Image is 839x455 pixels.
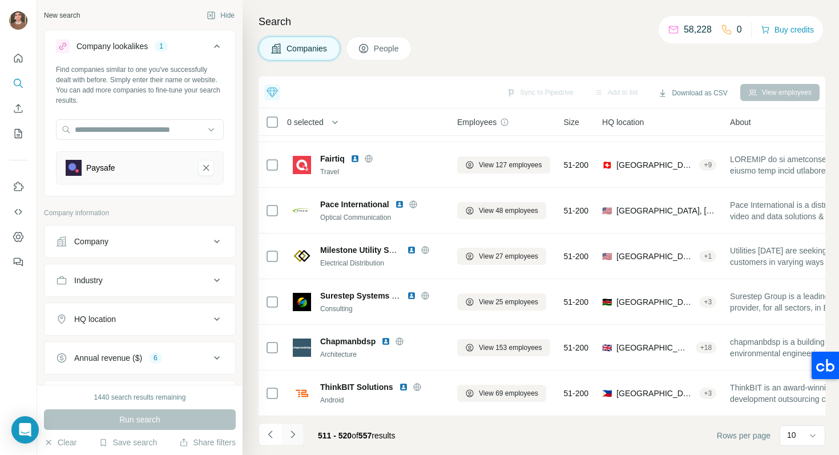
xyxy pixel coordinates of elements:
[564,296,589,308] span: 51-200
[352,431,358,440] span: of
[9,48,27,69] button: Quick start
[616,388,695,399] span: [GEOGRAPHIC_DATA], [GEOGRAPHIC_DATA]
[320,245,417,255] span: Milestone Utility Services
[293,247,311,265] img: Logo of Milestone Utility Services
[616,159,695,171] span: [GEOGRAPHIC_DATA], [GEOGRAPHIC_DATA]
[155,41,168,51] div: 1
[602,116,644,128] span: HQ location
[730,116,751,128] span: About
[74,236,108,247] div: Company
[564,342,589,353] span: 51-200
[616,251,695,262] span: [GEOGRAPHIC_DATA], [US_STATE]
[320,167,443,177] div: Travel
[564,205,589,216] span: 51-200
[66,160,82,176] img: Paysafe-logo
[320,381,393,393] span: ThinkBIT Solutions
[99,437,157,448] button: Save search
[45,305,235,333] button: HQ location
[479,251,538,261] span: View 27 employees
[45,33,235,65] button: Company lookalikes1
[564,159,589,171] span: 51-200
[407,291,416,300] img: LinkedIn logo
[479,206,538,216] span: View 48 employees
[9,227,27,247] button: Dashboard
[479,343,542,353] span: View 153 employees
[74,313,116,325] div: HQ location
[479,388,538,398] span: View 69 employees
[9,123,27,144] button: My lists
[761,22,814,38] button: Buy credits
[602,159,612,171] span: 🇨🇭
[457,339,550,356] button: View 153 employees
[699,388,716,398] div: + 3
[350,154,360,163] img: LinkedIn logo
[9,202,27,222] button: Use Surfe API
[358,431,372,440] span: 557
[381,337,390,346] img: LinkedIn logo
[293,293,311,311] img: Logo of Surestep Systems and Solutions
[602,388,612,399] span: 🇵🇭
[320,199,389,210] span: Pace International
[564,116,579,128] span: Size
[395,200,404,209] img: LinkedIn logo
[374,43,400,54] span: People
[399,382,408,392] img: LinkedIn logo
[602,296,612,308] span: 🇰🇪
[293,156,311,174] img: Logo of Fairtiq
[699,297,716,307] div: + 3
[318,431,395,440] span: results
[94,392,186,402] div: 1440 search results remaining
[281,423,304,446] button: Navigate to next page
[9,73,27,94] button: Search
[76,41,148,52] div: Company lookalikes
[320,304,443,314] div: Consulting
[616,296,695,308] span: [GEOGRAPHIC_DATA], [GEOGRAPHIC_DATA]
[457,202,546,219] button: View 48 employees
[45,344,235,372] button: Annual revenue ($)6
[457,116,497,128] span: Employees
[45,383,235,410] button: Employees (size)9
[602,342,612,353] span: 🇬🇧
[479,297,538,307] span: View 25 employees
[318,431,352,440] span: 511 - 520
[45,228,235,255] button: Company
[479,160,542,170] span: View 127 employees
[44,208,236,218] p: Company information
[616,205,716,216] span: [GEOGRAPHIC_DATA], [US_STATE]
[259,423,281,446] button: Navigate to previous page
[287,43,328,54] span: Companies
[320,336,376,347] span: Chapmanbdsp
[74,352,142,364] div: Annual revenue ($)
[320,258,443,268] div: Electrical Distribution
[45,267,235,294] button: Industry
[699,160,716,170] div: + 9
[179,437,236,448] button: Share filters
[737,23,742,37] p: 0
[9,98,27,119] button: Enrich CSV
[44,437,76,448] button: Clear
[320,212,443,223] div: Optical Communication
[11,416,39,444] div: Open Intercom Messenger
[293,202,311,220] img: Logo of Pace International
[320,153,345,164] span: Fairtiq
[56,65,224,106] div: Find companies similar to one you've successfully dealt with before. Simply enter their name or w...
[602,251,612,262] span: 🇺🇸
[684,23,712,37] p: 58,228
[9,252,27,272] button: Feedback
[787,429,796,441] p: 10
[9,176,27,197] button: Use Surfe on LinkedIn
[74,275,103,286] div: Industry
[86,162,115,174] div: Paysafe
[320,349,443,360] div: Architecture
[9,11,27,30] img: Avatar
[457,293,546,311] button: View 25 employees
[293,339,311,357] img: Logo of Chapmanbdsp
[149,353,162,363] div: 6
[457,385,546,402] button: View 69 employees
[287,116,324,128] span: 0 selected
[44,10,80,21] div: New search
[696,343,716,353] div: + 18
[564,388,589,399] span: 51-200
[457,156,550,174] button: View 127 employees
[293,384,311,402] img: Logo of ThinkBIT Solutions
